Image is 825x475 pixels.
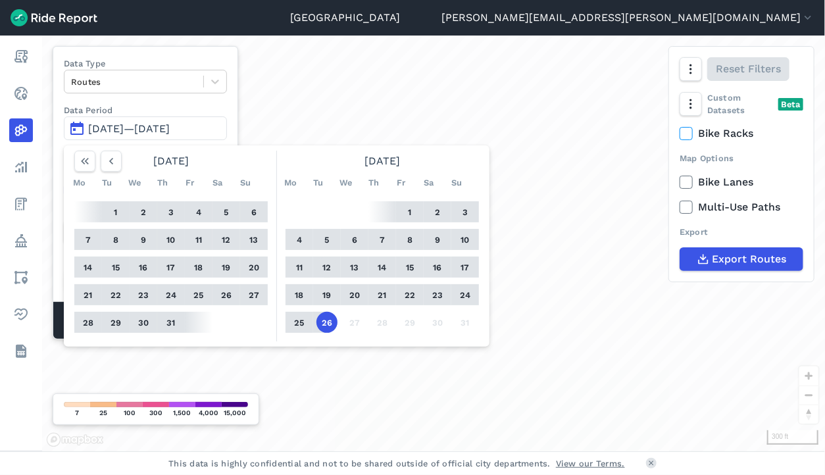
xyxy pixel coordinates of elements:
[64,116,227,140] button: [DATE]—[DATE]
[188,229,209,250] button: 11
[243,229,264,250] button: 13
[124,172,145,193] div: We
[716,61,781,77] span: Reset Filters
[316,229,337,250] button: 5
[427,312,448,333] button: 30
[216,201,237,222] button: 5
[105,312,126,333] button: 29
[69,151,273,172] div: [DATE]
[399,284,420,305] button: 22
[97,172,118,193] div: Tu
[133,284,154,305] button: 23
[290,10,400,26] a: [GEOGRAPHIC_DATA]
[455,229,476,250] button: 10
[372,229,393,250] button: 7
[344,312,365,333] button: 27
[235,172,256,193] div: Su
[243,284,264,305] button: 27
[88,122,170,135] span: [DATE]—[DATE]
[680,247,803,271] button: Export Routes
[9,118,33,142] a: Heatmaps
[133,201,154,222] button: 2
[427,284,448,305] button: 23
[308,172,329,193] div: Tu
[336,172,357,193] div: We
[680,199,803,215] label: Multi-Use Paths
[372,312,393,333] button: 28
[133,229,154,250] button: 9
[289,229,310,250] button: 4
[105,284,126,305] button: 22
[399,201,420,222] button: 1
[680,91,803,116] div: Custom Datasets
[64,104,227,116] label: Data Period
[161,257,182,278] button: 17
[161,201,182,222] button: 3
[78,229,99,250] button: 7
[188,201,209,222] button: 4
[188,284,209,305] button: 25
[455,201,476,222] button: 3
[9,303,33,326] a: Health
[133,312,154,333] button: 30
[152,172,173,193] div: Th
[280,151,484,172] div: [DATE]
[78,312,99,333] button: 28
[9,82,33,105] a: Realtime
[78,284,99,305] button: 21
[289,312,310,333] button: 25
[161,312,182,333] button: 31
[427,201,448,222] button: 2
[344,257,365,278] button: 13
[418,172,439,193] div: Sa
[427,229,448,250] button: 9
[316,312,337,333] button: 26
[243,257,264,278] button: 20
[289,257,310,278] button: 11
[216,257,237,278] button: 19
[446,172,467,193] div: Su
[180,172,201,193] div: Fr
[399,312,420,333] button: 29
[455,312,476,333] button: 31
[441,10,814,26] button: [PERSON_NAME][EMAIL_ADDRESS][PERSON_NAME][DOMAIN_NAME]
[9,229,33,253] a: Policy
[778,98,803,111] div: Beta
[216,229,237,250] button: 12
[344,229,365,250] button: 6
[455,257,476,278] button: 17
[316,257,337,278] button: 12
[69,172,90,193] div: Mo
[289,284,310,305] button: 18
[316,284,337,305] button: 19
[455,284,476,305] button: 24
[11,9,97,26] img: Ride Report
[78,257,99,278] button: 14
[105,229,126,250] button: 8
[188,257,209,278] button: 18
[707,57,789,81] button: Reset Filters
[680,174,803,190] label: Bike Lanes
[9,266,33,289] a: Areas
[53,302,238,339] div: Matched Trips
[372,257,393,278] button: 14
[280,172,301,193] div: Mo
[399,257,420,278] button: 15
[372,284,393,305] button: 21
[9,155,33,179] a: Analyze
[712,251,787,267] span: Export Routes
[105,201,126,222] button: 1
[680,152,803,164] div: Map Options
[9,192,33,216] a: Fees
[391,172,412,193] div: Fr
[42,36,825,451] div: loading
[9,339,33,363] a: Datasets
[243,201,264,222] button: 6
[9,45,33,68] a: Report
[363,172,384,193] div: Th
[556,457,625,470] a: View our Terms.
[161,229,182,250] button: 10
[207,172,228,193] div: Sa
[161,284,182,305] button: 24
[427,257,448,278] button: 16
